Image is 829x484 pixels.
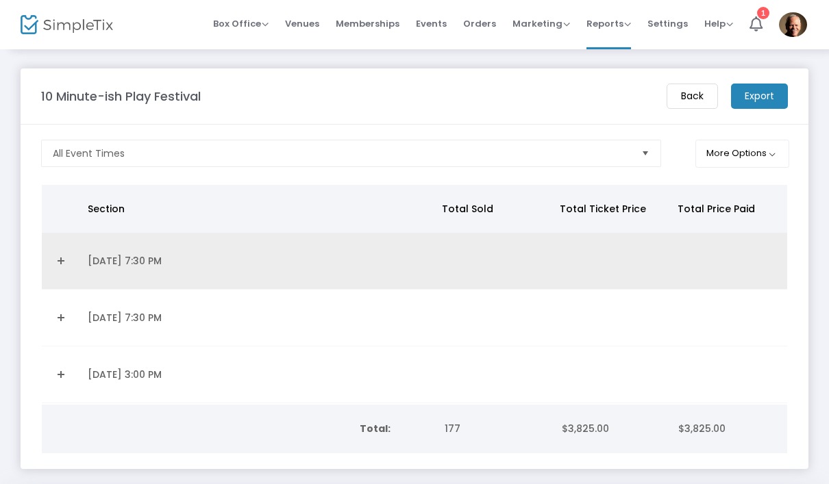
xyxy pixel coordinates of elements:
button: More Options [695,140,789,168]
a: Expand Details [50,250,71,272]
th: Total Sold [434,185,552,233]
span: Settings [647,6,688,41]
span: Events [416,6,447,41]
span: Venues [285,6,319,41]
a: Expand Details [50,307,71,329]
span: Total Price Paid [678,202,755,216]
span: Orders [463,6,496,41]
m-button: Back [667,84,718,109]
m-button: Export [731,84,788,109]
div: Data table [42,405,787,453]
td: [DATE] 3:00 PM [79,346,433,403]
div: Data table [42,185,787,403]
span: $3,825.00 [678,422,726,435]
span: 177 [445,422,460,435]
span: $3,825.00 [562,422,609,435]
span: Help [704,17,733,30]
span: Reports [586,17,631,30]
m-panel-title: 10 Minute-ish Play Festival [41,87,201,105]
b: Total: [360,422,391,435]
span: Memberships [336,6,399,41]
th: Section [79,185,433,233]
span: Box Office [213,17,269,30]
span: Total Ticket Price [560,202,646,216]
span: All Event Times [53,147,125,160]
a: Expand Details [50,364,71,385]
button: Select [636,140,655,166]
span: Marketing [512,17,570,30]
div: 1 [757,7,769,19]
td: [DATE] 7:30 PM [79,290,433,346]
td: [DATE] 7:30 PM [79,233,433,290]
